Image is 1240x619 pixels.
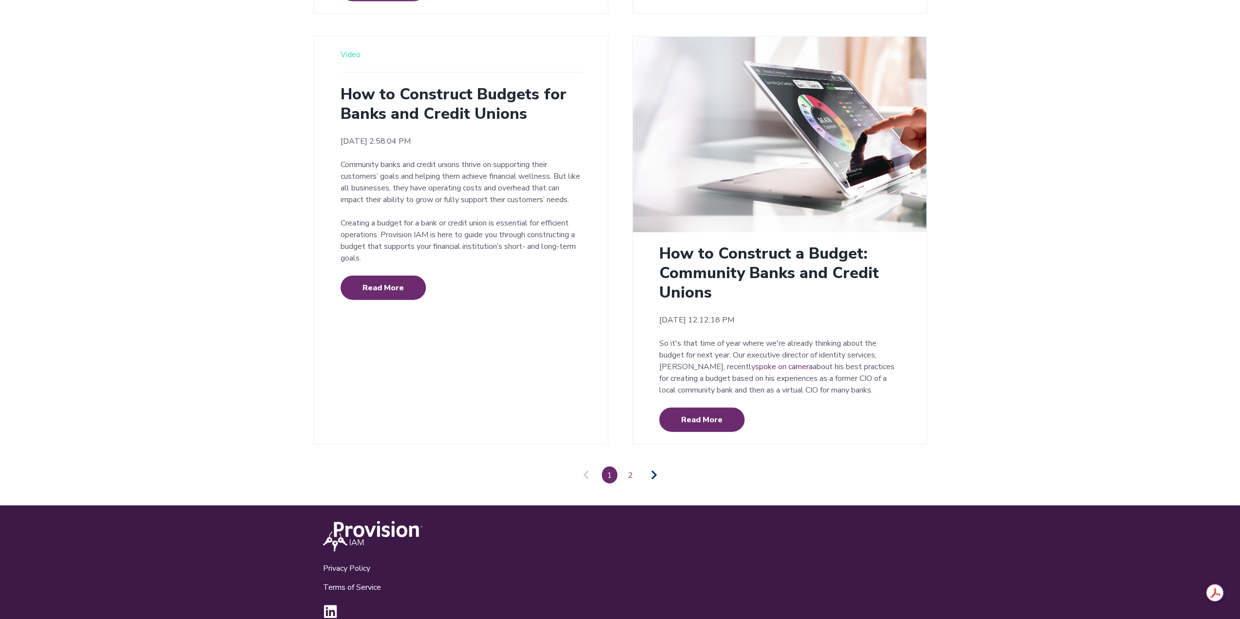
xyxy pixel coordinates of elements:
[659,408,744,432] a: Read More
[659,243,879,303] a: How to Construct a Budget: Community Banks and Credit Unions
[323,521,422,552] img: ProvisionIAM-Logo-White@3x
[341,84,567,124] a: How to Construct Budgets for Banks and Credit Unions
[659,338,900,396] p: So it's that time of year where we're already thinking about the budget for next year. Our execut...
[659,314,900,326] time: [DATE] 12:12:18 PM
[341,276,426,300] a: Read More
[341,135,581,147] time: [DATE] 2:58:04 PM
[323,555,603,604] div: Navigation Menu
[602,467,617,484] a: Go to page 1
[341,159,581,206] p: Community banks and credit unions thrive on supporting their customers’ goals and helping them ac...
[323,563,370,574] a: Privacy Policy
[313,467,927,484] nav: Pagination
[341,217,581,264] p: Creating a budget for a bank or credit union is essential for efficient operations. Provision IAM...
[623,467,638,484] a: Go to page 2
[323,582,381,593] a: Terms of Service
[755,361,813,372] a: spoke on camera
[341,49,361,60] a: Video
